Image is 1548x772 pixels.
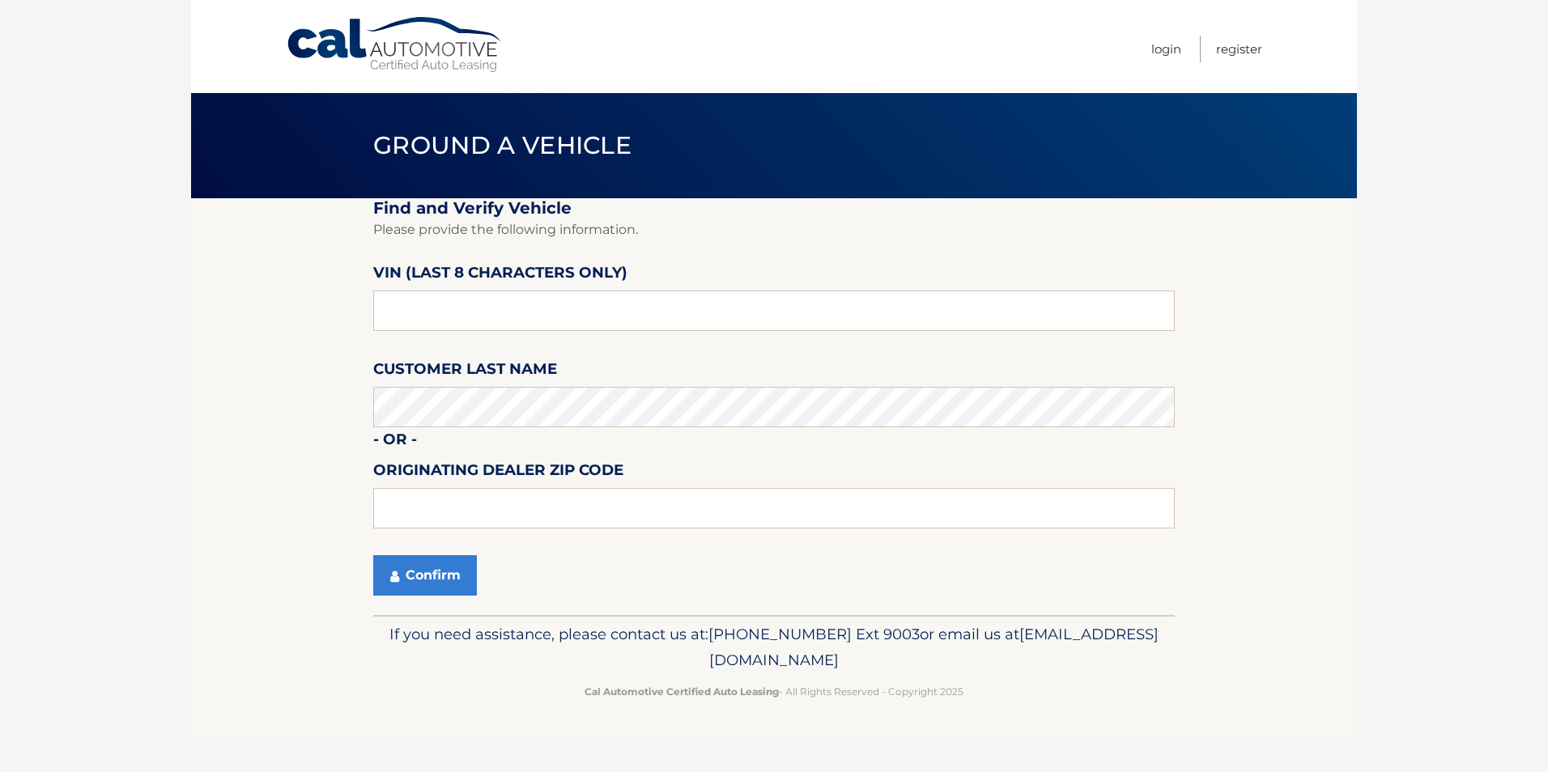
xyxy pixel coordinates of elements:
span: [PHONE_NUMBER] Ext 9003 [708,625,920,643]
button: Confirm [373,555,477,596]
p: If you need assistance, please contact us at: or email us at [384,621,1164,673]
span: Ground a Vehicle [373,130,632,160]
strong: Cal Automotive Certified Auto Leasing [585,685,779,698]
label: - or - [373,427,417,457]
a: Cal Automotive [286,16,504,74]
label: VIN (last 8 characters only) [373,261,627,291]
a: Login [1151,36,1181,62]
h2: Find and Verify Vehicle [373,198,1175,218]
label: Originating Dealer Zip Code [373,458,623,488]
p: - All Rights Reserved - Copyright 2025 [384,683,1164,700]
label: Customer Last Name [373,357,557,387]
p: Please provide the following information. [373,218,1175,241]
a: Register [1216,36,1262,62]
